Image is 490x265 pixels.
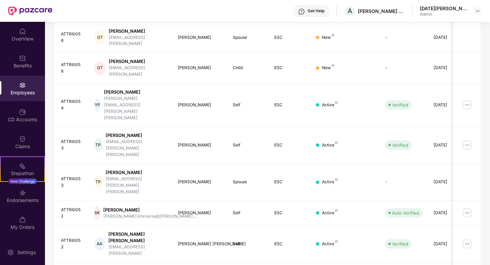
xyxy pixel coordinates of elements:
div: ESC [274,241,305,247]
img: New Pazcare Logo [8,6,52,15]
div: GT [94,31,106,44]
div: New [322,34,334,41]
div: [PERSON_NAME] [178,179,222,185]
div: [DATE] [433,142,464,149]
div: ESC [274,65,305,71]
img: svg+xml;base64,PHN2ZyB4bWxucz0iaHR0cDovL3d3dy53My5vcmcvMjAwMC9zdmciIHdpZHRoPSI4IiBoZWlnaHQ9IjgiIH... [335,178,338,181]
div: Child [233,65,263,71]
div: ATTRI0053 [61,139,83,152]
div: Active [322,179,338,185]
div: Auto Verified [392,209,419,216]
div: ATTRI0056 [61,31,83,44]
div: ATTRI0052 [61,237,83,250]
div: [DATE] [433,179,464,185]
div: New Challenge [8,178,37,184]
img: svg+xml;base64,PHN2ZyBpZD0iTXlfT3JkZXJzIiBkYXRhLW5hbWU9Ik15IE9yZGVycyIgeG1sbnM9Imh0dHA6Ly93d3cudz... [19,216,26,223]
div: [DATE] [433,102,464,108]
td: - [380,22,428,53]
div: [PERSON_NAME] [104,89,167,95]
div: ESC [274,102,305,108]
div: [PERSON_NAME] [178,142,222,149]
div: [PERSON_NAME].khirsaria@[PERSON_NAME].... [103,213,197,220]
div: [DATE] [433,241,464,247]
div: YP [94,98,101,112]
div: ESC [274,210,305,216]
img: svg+xml;base64,PHN2ZyBpZD0iRW5kb3JzZW1lbnRzIiB4bWxucz0iaHR0cDovL3d3dy53My5vcmcvMjAwMC9zdmciIHdpZH... [19,189,26,196]
div: [EMAIL_ADDRESS][PERSON_NAME][PERSON_NAME] [106,139,166,158]
img: svg+xml;base64,PHN2ZyBpZD0iU2V0dGluZy0yMHgyMCIgeG1sbnM9Imh0dHA6Ly93d3cudzMub3JnLzIwMDAvc3ZnIiB3aW... [7,249,14,256]
div: [PERSON_NAME] [178,65,222,71]
img: svg+xml;base64,PHN2ZyB4bWxucz0iaHR0cDovL3d3dy53My5vcmcvMjAwMC9zdmciIHdpZHRoPSI4IiBoZWlnaHQ9IjgiIH... [332,64,334,67]
div: [PERSON_NAME] [PERSON_NAME] [178,241,222,247]
div: [PERSON_NAME][EMAIL_ADDRESS][PERSON_NAME][PERSON_NAME] [104,95,167,121]
div: [EMAIL_ADDRESS][PERSON_NAME] [109,65,166,78]
img: svg+xml;base64,PHN2ZyB4bWxucz0iaHR0cDovL3d3dy53My5vcmcvMjAwMC9zdmciIHdpZHRoPSI4IiBoZWlnaHQ9IjgiIH... [335,240,338,243]
div: [EMAIL_ADDRESS][PERSON_NAME][PERSON_NAME] [106,176,166,195]
img: manageButton [462,140,473,151]
div: [PERSON_NAME] [178,34,222,41]
img: svg+xml;base64,PHN2ZyBpZD0iRW1wbG95ZWVzIiB4bWxucz0iaHR0cDovL3d3dy53My5vcmcvMjAwMC9zdmciIHdpZHRoPS... [19,82,26,89]
div: [DATE] [433,210,464,216]
div: [PERSON_NAME] [109,58,166,65]
img: svg+xml;base64,PHN2ZyB4bWxucz0iaHR0cDovL3d3dy53My5vcmcvMjAwMC9zdmciIHdpZHRoPSI4IiBoZWlnaHQ9IjgiIH... [332,34,334,36]
img: svg+xml;base64,PHN2ZyBpZD0iQmVuZWZpdHMiIHhtbG5zPSJodHRwOi8vd3d3LnczLm9yZy8yMDAwL3N2ZyIgd2lkdGg9Ij... [19,55,26,62]
div: Settings [15,249,38,256]
div: ATTRI0053 [61,176,83,189]
img: svg+xml;base64,PHN2ZyBpZD0iQ2xhaW0iIHhtbG5zPSJodHRwOi8vd3d3LnczLm9yZy8yMDAwL3N2ZyIgd2lkdGg9IjIwIi... [19,136,26,142]
div: [PERSON_NAME] OPERATIONS PRIVATE LIMITED [358,8,405,14]
img: svg+xml;base64,PHN2ZyBpZD0iSG9tZSIgeG1sbnM9Imh0dHA6Ly93d3cudzMub3JnLzIwMDAvc3ZnIiB3aWR0aD0iMjAiIG... [19,28,26,35]
img: svg+xml;base64,PHN2ZyBpZD0iQ0RfQWNjb3VudHMiIGRhdGEtbmFtZT0iQ0QgQWNjb3VudHMiIHhtbG5zPSJodHRwOi8vd3... [19,109,26,115]
div: ESC [274,179,305,185]
div: [PERSON_NAME] [PERSON_NAME] [108,231,166,244]
div: Verified [392,240,408,247]
div: TP [94,175,102,189]
div: [PERSON_NAME] [178,102,222,108]
div: ESC [274,142,305,149]
div: GT [94,61,106,75]
div: Admin [420,12,468,17]
td: - [380,53,428,83]
div: Self [233,142,263,149]
div: [PERSON_NAME] [178,210,222,216]
div: ATTRI0054 [61,98,83,111]
img: manageButton [462,99,473,110]
img: manageButton [462,207,473,218]
div: [DATE][PERSON_NAME] [420,5,468,12]
div: Self [233,241,263,247]
div: ATTRI0051 [61,207,83,220]
div: [EMAIL_ADDRESS][PERSON_NAME] [109,34,166,47]
img: svg+xml;base64,PHN2ZyB4bWxucz0iaHR0cDovL3d3dy53My5vcmcvMjAwMC9zdmciIHdpZHRoPSI4IiBoZWlnaHQ9IjgiIH... [335,101,338,104]
div: AA [94,237,105,251]
div: Active [322,102,338,108]
div: [DATE] [433,65,464,71]
img: svg+xml;base64,PHN2ZyBpZD0iSGVscC0zMngzMiIgeG1sbnM9Imh0dHA6Ly93d3cudzMub3JnLzIwMDAvc3ZnIiB3aWR0aD... [298,8,305,15]
div: [EMAIL_ADDRESS][PERSON_NAME] [108,244,166,257]
span: A [348,7,352,15]
div: Stepathon [1,170,44,177]
div: New [322,65,334,71]
div: Get Help [308,8,324,14]
img: svg+xml;base64,PHN2ZyB4bWxucz0iaHR0cDovL3d3dy53My5vcmcvMjAwMC9zdmciIHdpZHRoPSIyMSIgaGVpZ2h0PSIyMC... [19,162,26,169]
div: Verified [392,102,408,108]
div: ATTRI0056 [61,62,83,75]
div: Spouse [233,179,263,185]
img: svg+xml;base64,PHN2ZyBpZD0iRHJvcGRvd24tMzJ4MzIiIHhtbG5zPSJodHRwOi8vd3d3LnczLm9yZy8yMDAwL3N2ZyIgd2... [475,8,480,14]
img: svg+xml;base64,PHN2ZyB4bWxucz0iaHR0cDovL3d3dy53My5vcmcvMjAwMC9zdmciIHdpZHRoPSI4IiBoZWlnaHQ9IjgiIH... [335,141,338,144]
div: TP [94,138,102,152]
div: [PERSON_NAME] [103,207,197,213]
div: Active [322,210,338,216]
div: Active [322,142,338,149]
div: Self [233,210,263,216]
div: [PERSON_NAME] [109,28,166,34]
div: Spouse [233,34,263,41]
td: - [380,164,428,201]
div: SK [94,206,100,220]
div: [PERSON_NAME] [106,169,166,176]
div: ESC [274,34,305,41]
img: svg+xml;base64,PHN2ZyB4bWxucz0iaHR0cDovL3d3dy53My5vcmcvMjAwMC9zdmciIHdpZHRoPSI4IiBoZWlnaHQ9IjgiIH... [335,209,338,212]
div: Self [233,102,263,108]
div: [PERSON_NAME] [106,132,166,139]
div: Active [322,241,338,247]
img: manageButton [462,238,473,249]
div: [DATE] [433,34,464,41]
